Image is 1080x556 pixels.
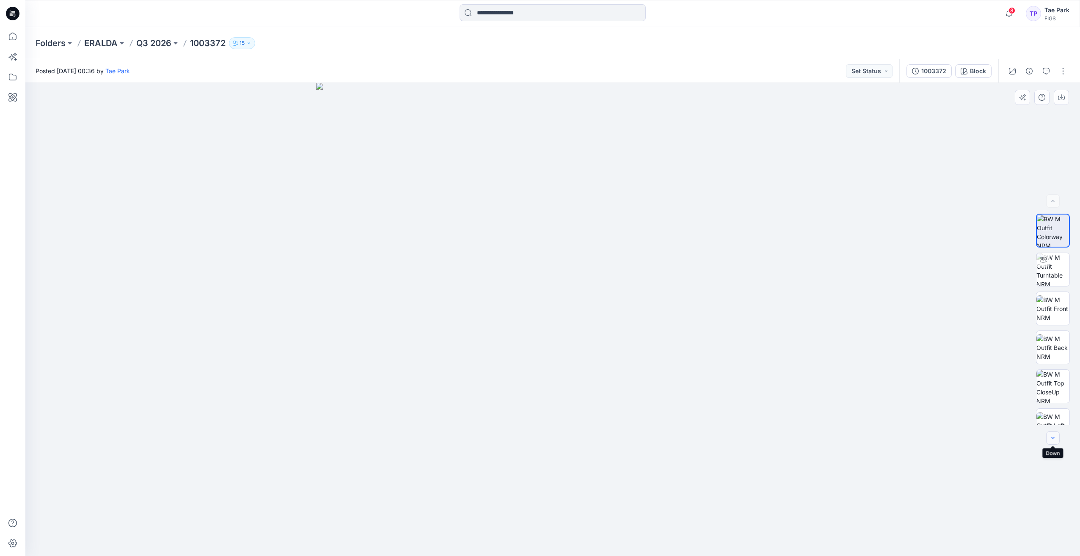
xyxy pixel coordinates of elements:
div: Block [970,66,986,76]
img: BW M Outfit Left NRM [1036,412,1069,439]
img: BW M Outfit Top CloseUp NRM [1036,370,1069,403]
img: BW M Outfit Front NRM [1036,295,1069,322]
button: 15 [229,37,255,49]
img: eyJhbGciOiJIUzI1NiIsImtpZCI6IjAiLCJzbHQiOiJzZXMiLCJ0eXAiOiJKV1QifQ.eyJkYXRhIjp7InR5cGUiOiJzdG9yYW... [316,83,789,556]
div: Tae Park [1044,5,1069,15]
div: TP [1026,6,1041,21]
div: 1003372 [921,66,946,76]
span: 8 [1008,7,1015,14]
div: FIGS [1044,15,1069,22]
button: Details [1022,64,1036,78]
p: 1003372 [190,37,226,49]
img: BW M Outfit Colorway NRM [1037,215,1069,247]
span: Posted [DATE] 00:36 by [36,66,130,75]
a: ERALDA [84,37,118,49]
img: BW M Outfit Turntable NRM [1036,253,1069,286]
img: BW M Outfit Back NRM [1036,334,1069,361]
p: 15 [240,39,245,48]
a: Tae Park [105,67,130,74]
button: 1003372 [906,64,952,78]
button: Block [955,64,992,78]
a: Folders [36,37,66,49]
a: Q3 2026 [136,37,171,49]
